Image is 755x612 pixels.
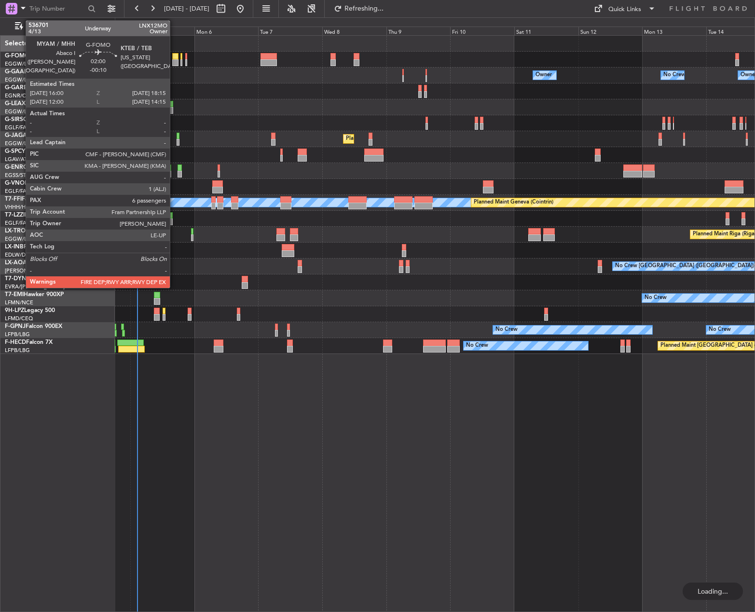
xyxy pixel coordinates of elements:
[25,23,102,30] span: Only With Activity
[5,196,48,202] a: T7-FFIFalcon 7X
[5,180,70,186] a: G-VNORChallenger 650
[5,172,30,179] a: EGSS/STN
[5,340,53,345] a: F-HECDFalcon 7X
[5,251,33,258] a: EDLW/DTM
[5,156,31,163] a: LGAV/ATH
[5,180,28,186] span: G-VNOR
[535,68,552,82] div: Owner
[495,323,518,337] div: No Crew
[5,260,27,266] span: LX-AOA
[5,212,25,218] span: T7-LZZI
[589,1,660,16] button: Quick Links
[642,27,706,35] div: Mon 13
[5,196,22,202] span: T7-FFI
[5,340,26,345] span: F-HECD
[5,69,27,75] span: G-GAAL
[615,259,754,273] div: No Crew [GEOGRAPHIC_DATA] ([GEOGRAPHIC_DATA])
[5,101,26,107] span: G-LEAX
[5,53,29,59] span: G-FOMO
[130,27,194,35] div: Sun 5
[5,149,26,154] span: G-SPCY
[5,308,55,313] a: 9H-LPZLegacy 500
[5,292,24,298] span: T7-EMI
[5,347,30,354] a: LFPB/LBG
[346,132,498,146] div: Planned Maint [GEOGRAPHIC_DATA] ([GEOGRAPHIC_DATA])
[5,164,27,170] span: G-ENRG
[5,219,30,227] a: EGLF/FAB
[5,267,62,274] a: [PERSON_NAME]/QSA
[474,195,553,210] div: Planned Maint Geneva (Cointrin)
[29,1,85,16] input: Trip Number
[5,101,79,107] a: G-LEAXCessna Citation XLS
[5,188,30,195] a: EGLF/FAB
[5,85,84,91] a: G-GARECessna Citation XLS+
[5,76,34,83] a: EGGW/LTN
[5,315,33,322] a: LFMD/CEQ
[5,133,61,138] a: G-JAGAPhenom 300
[5,228,26,234] span: LX-TRO
[5,60,34,68] a: EGGW/LTN
[258,27,322,35] div: Tue 7
[5,244,81,250] a: LX-INBFalcon 900EX EASy II
[5,260,74,266] a: LX-AOACitation Mustang
[5,299,33,306] a: LFMN/NCE
[450,27,514,35] div: Fri 10
[608,5,641,14] div: Quick Links
[5,117,60,122] a: G-SIRSCitation Excel
[386,27,451,35] div: Thu 9
[5,244,24,250] span: LX-INB
[5,228,56,234] a: LX-TROLegacy 650
[117,19,133,27] div: [DATE]
[5,149,56,154] a: G-SPCYLegacy 650
[683,583,743,600] div: Loading...
[5,85,27,91] span: G-GARE
[466,339,488,353] div: No Crew
[11,19,105,34] button: Only With Activity
[5,164,60,170] a: G-ENRGPraetor 600
[5,235,34,243] a: EGGW/LTN
[5,324,62,329] a: F-GPNJFalcon 900EX
[5,276,68,282] a: T7-DYNChallenger 604
[5,212,57,218] a: T7-LZZIPraetor 600
[5,308,24,313] span: 9H-LPZ
[5,140,34,147] a: EGGW/LTN
[663,68,686,82] div: No Crew
[322,27,386,35] div: Wed 8
[5,283,65,290] a: EVRA/[PERSON_NAME]
[5,133,27,138] span: G-JAGA
[5,53,62,59] a: G-FOMOGlobal 6000
[164,4,209,13] span: [DATE] - [DATE]
[5,292,64,298] a: T7-EMIHawker 900XP
[5,117,23,122] span: G-SIRS
[5,92,34,99] a: EGNR/CEG
[5,276,27,282] span: T7-DYN
[194,27,259,35] div: Mon 6
[5,124,30,131] a: EGLF/FAB
[5,108,34,115] a: EGGW/LTN
[329,1,387,16] button: Refreshing...
[5,69,84,75] a: G-GAALCessna Citation XLS+
[344,5,384,12] span: Refreshing...
[645,291,667,305] div: No Crew
[709,323,731,337] div: No Crew
[578,27,643,35] div: Sun 12
[514,27,578,35] div: Sat 11
[5,204,33,211] a: VHHH/HKG
[5,324,26,329] span: F-GPNJ
[5,331,30,338] a: LFPB/LBG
